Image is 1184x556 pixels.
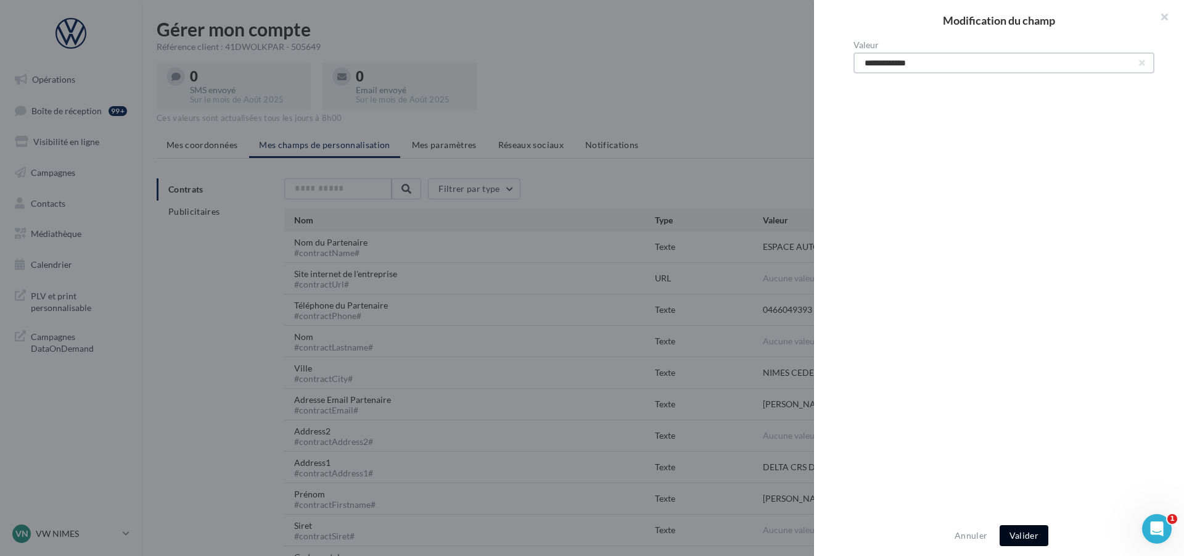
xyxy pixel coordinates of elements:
span: 1 [1167,514,1177,524]
button: Valider [1000,525,1048,546]
h2: Modification du champ [834,15,1164,26]
button: Annuler [950,528,992,543]
label: Valeur [853,41,1154,49]
iframe: Intercom live chat [1142,514,1172,544]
